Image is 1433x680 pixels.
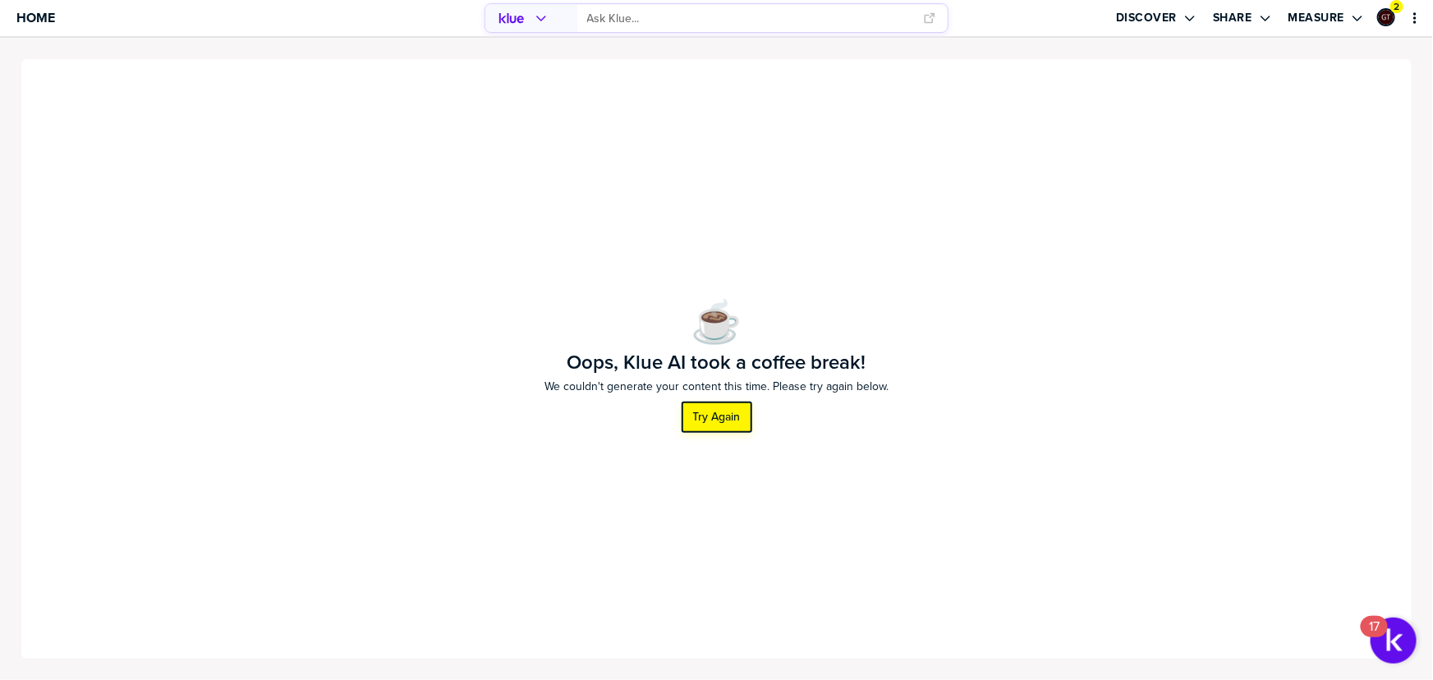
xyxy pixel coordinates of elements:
[693,410,741,425] label: Try Again
[682,402,752,433] button: Try Again
[691,292,742,352] span: ☕️
[16,11,55,25] span: Home
[1371,618,1417,664] button: Open Resource Center, 17 new notifications
[1116,11,1177,25] label: Discover
[1369,627,1380,648] div: 17
[1394,1,1400,13] span: 2
[587,5,914,32] input: Ask Klue...
[544,379,889,395] span: We couldn't generate your content this time. Please try again below.
[1376,7,1397,28] a: Edit Profile
[1213,11,1252,25] label: Share
[567,352,866,372] h1: Oops, Klue AI took a coffee break!
[1377,8,1395,26] div: Graham Tutti
[1288,11,1345,25] label: Measure
[1379,10,1394,25] img: ee1355cada6433fc92aa15fbfe4afd43-sml.png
